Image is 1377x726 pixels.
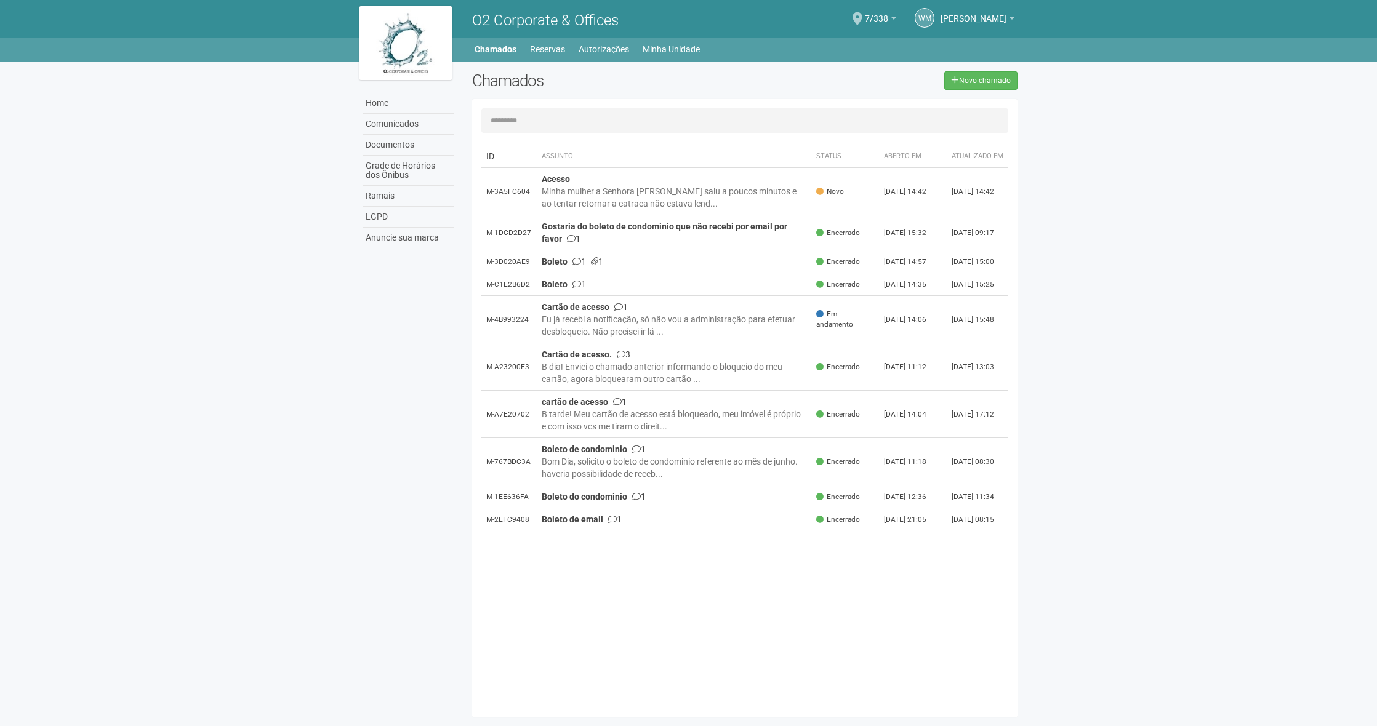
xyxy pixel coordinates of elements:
[481,273,537,296] td: M-C1E2B6D2
[481,438,537,485] td: M-767BDC3A
[632,444,646,454] span: 1
[947,485,1008,508] td: [DATE] 11:34
[363,186,454,207] a: Ramais
[816,186,844,197] span: Novo
[915,8,934,28] a: WM
[879,391,947,438] td: [DATE] 14:04
[542,174,570,184] strong: Acesso
[542,492,627,501] strong: Boleto do condominio
[816,228,860,238] span: Encerrado
[608,514,622,524] span: 1
[530,41,565,58] a: Reservas
[617,349,630,359] span: 3
[542,302,609,312] strong: Cartão de acesso
[481,391,537,438] td: M-A7E20702
[614,302,628,312] span: 1
[481,215,537,250] td: M-1DCD2D27
[472,71,689,90] h2: Chamados
[542,444,627,454] strong: Boleto de condominio
[481,168,537,215] td: M-3A5FC604
[542,349,612,359] strong: Cartão de acesso.
[865,2,888,23] span: 7/338
[475,41,516,58] a: Chamados
[941,15,1014,25] a: [PERSON_NAME]
[537,145,812,168] th: Assunto
[579,41,629,58] a: Autorizações
[865,15,896,25] a: 7/338
[879,438,947,485] td: [DATE] 11:18
[816,309,874,330] span: Em andamento
[811,145,879,168] th: Status
[542,279,568,289] strong: Boleto
[879,273,947,296] td: [DATE] 14:35
[879,168,947,215] td: [DATE] 14:42
[947,215,1008,250] td: [DATE] 09:17
[363,228,454,248] a: Anuncie sua marca
[542,313,807,338] div: Eu já recebi a notificação, só não vou a administração para efetuar desbloqueio. Não precisei ir ...
[542,185,807,210] div: Minha mulher a Senhora [PERSON_NAME] saiu a poucos minutos e ao tentar retornar a catraca não est...
[947,296,1008,343] td: [DATE] 15:48
[363,114,454,135] a: Comunicados
[481,250,537,273] td: M-3D020AE9
[947,168,1008,215] td: [DATE] 14:42
[363,207,454,228] a: LGPD
[879,215,947,250] td: [DATE] 15:32
[816,257,860,267] span: Encerrado
[481,485,537,508] td: M-1EE636FA
[947,273,1008,296] td: [DATE] 15:25
[816,514,860,525] span: Encerrado
[542,397,608,407] strong: cartão de acesso
[879,296,947,343] td: [DATE] 14:06
[591,257,603,266] span: 1
[947,391,1008,438] td: [DATE] 17:12
[542,455,807,480] div: Bom Dia, solicito o boleto de condominio referente ao mês de junho. haveria possibilidade de rece...
[947,508,1008,531] td: [DATE] 08:15
[632,492,646,501] span: 1
[879,343,947,391] td: [DATE] 11:12
[542,514,603,524] strong: Boleto de email
[816,457,860,467] span: Encerrado
[944,71,1018,90] a: Novo chamado
[879,485,947,508] td: [DATE] 12:36
[572,279,586,289] span: 1
[359,6,452,80] img: logo.jpg
[542,257,568,266] strong: Boleto
[481,508,537,531] td: M-2EFC9408
[879,145,947,168] th: Aberto em
[567,234,580,244] span: 1
[816,279,860,290] span: Encerrado
[542,361,807,385] div: B dia! Enviei o chamado anterior informando o bloqueio do meu cartão, agora bloquearam outro cart...
[472,12,619,29] span: O2 Corporate & Offices
[947,250,1008,273] td: [DATE] 15:00
[947,343,1008,391] td: [DATE] 13:03
[879,508,947,531] td: [DATE] 21:05
[572,257,586,266] span: 1
[363,156,454,186] a: Grade de Horários dos Ônibus
[542,221,787,244] strong: Gostaria do boleto de condominio que não recebi por email por favor
[643,41,700,58] a: Minha Unidade
[941,2,1006,23] span: Wanderson Moraes Coutinho
[947,145,1008,168] th: Atualizado em
[816,409,860,420] span: Encerrado
[363,135,454,156] a: Documentos
[542,408,807,433] div: B tarde! Meu cartão de acesso está bloqueado, meu imóvel é próprio e com isso vcs me tiram o dire...
[481,343,537,391] td: M-A23200E3
[816,492,860,502] span: Encerrado
[613,397,627,407] span: 1
[816,362,860,372] span: Encerrado
[481,145,537,168] td: ID
[947,438,1008,485] td: [DATE] 08:30
[363,93,454,114] a: Home
[879,250,947,273] td: [DATE] 14:57
[481,296,537,343] td: M-4B993224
